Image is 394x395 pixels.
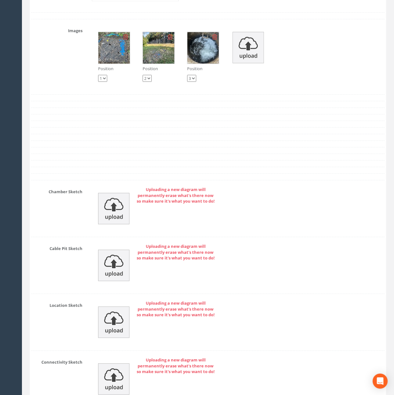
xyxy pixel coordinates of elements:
p: Position [98,66,130,72]
p: Position [143,66,175,72]
label: Cable Pit Sketch [27,243,87,252]
img: upload_icon.png [233,32,264,63]
p: Position [187,66,219,72]
img: upload_icon.png [98,250,129,281]
strong: Uploading a new diagram will permanently erase what's there now so make sure it's what you want t... [137,357,215,374]
div: Open Intercom Messenger [373,374,388,389]
img: upload_icon.png [98,193,129,224]
strong: Uploading a new diagram will permanently erase what's there now so make sure it's what you want t... [137,187,215,204]
label: Images [27,25,87,34]
label: Location Sketch [27,300,87,308]
label: Chamber Sketch [27,187,87,195]
label: Connectivity Sketch [27,357,87,365]
img: a5e773d2-0c0e-5711-d609-257baadfb6d8_43cb59dd-ebc0-c09a-78da-4a0e02712181_thumb.jpg [143,32,174,63]
strong: Uploading a new diagram will permanently erase what's there now so make sure it's what you want t... [137,243,215,261]
strong: Uploading a new diagram will permanently erase what's there now so make sure it's what you want t... [137,300,215,317]
img: a5e773d2-0c0e-5711-d609-257baadfb6d8_88be6159-b40e-c92b-173e-6b22e1600959_thumb.jpg [98,32,130,63]
img: upload_icon.png [98,363,129,395]
img: a5e773d2-0c0e-5711-d609-257baadfb6d8_d9a55af7-d471-65b0-174a-96dced74a934_thumb.jpg [187,32,219,63]
img: upload_icon.png [98,306,129,338]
